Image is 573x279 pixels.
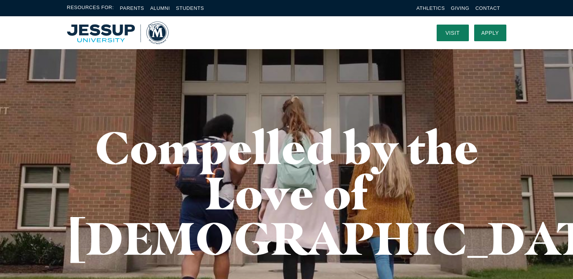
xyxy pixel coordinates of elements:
[417,5,445,11] a: Athletics
[437,25,469,41] a: Visit
[67,125,506,261] h1: Compelled by the Love of [DEMOGRAPHIC_DATA]
[150,5,170,11] a: Alumni
[451,5,470,11] a: Giving
[67,22,169,44] a: Home
[67,22,169,44] img: Multnomah University Logo
[475,5,500,11] a: Contact
[176,5,204,11] a: Students
[474,25,506,41] a: Apply
[120,5,144,11] a: Parents
[67,4,114,12] span: Resources For:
